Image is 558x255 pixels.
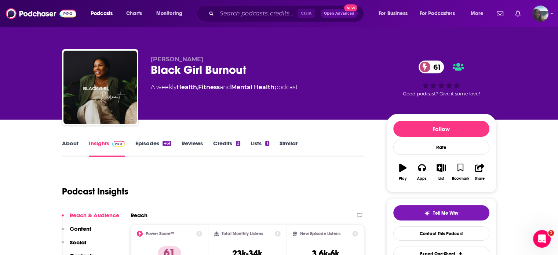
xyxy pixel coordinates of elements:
[86,8,122,19] button: open menu
[494,7,506,20] a: Show notifications dropdown
[62,212,119,225] button: Reach & Audience
[231,84,274,91] a: Mental Health
[62,140,79,157] a: About
[420,8,455,19] span: For Podcasters
[131,212,147,219] h2: Reach
[344,4,357,11] span: New
[438,176,444,181] div: List
[532,6,548,22] button: Show profile menu
[62,239,86,252] button: Social
[393,226,489,241] a: Contact This Podcast
[403,91,480,96] span: Good podcast? Give it some love!
[265,141,269,146] div: 1
[146,231,174,236] h2: Power Score™
[471,8,483,19] span: More
[386,56,496,101] div: 61Good podcast? Give it some love!
[217,8,298,19] input: Search podcasts, credits, & more...
[176,84,197,91] a: Health
[412,159,431,185] button: Apps
[163,141,171,146] div: 461
[415,8,466,19] button: open menu
[379,8,408,19] span: For Business
[197,84,198,91] span: ,
[548,230,554,236] span: 1
[89,140,125,157] a: InsightsPodchaser Pro
[466,8,492,19] button: open menu
[182,140,203,157] a: Reviews
[419,61,444,73] a: 61
[198,84,220,91] a: Fitness
[532,6,548,22] img: User Profile
[70,212,119,219] p: Reach & Audience
[236,141,240,146] div: 2
[393,140,489,155] div: Rate
[121,8,146,19] a: Charts
[470,159,489,185] button: Share
[393,205,489,221] button: tell me why sparkleTell Me Why
[452,176,469,181] div: Bookmark
[280,140,298,157] a: Similar
[220,84,231,91] span: and
[433,210,458,216] span: Tell Me Why
[393,121,489,137] button: Follow
[393,159,412,185] button: Play
[126,8,142,19] span: Charts
[532,6,548,22] span: Logged in as ashleycandelario
[533,230,551,248] iframe: Intercom live chat
[251,140,269,157] a: Lists1
[298,9,315,18] span: Ctrl K
[151,8,192,19] button: open menu
[135,140,171,157] a: Episodes461
[70,225,91,232] p: Content
[399,176,406,181] div: Play
[91,8,113,19] span: Podcasts
[424,210,430,216] img: tell me why sparkle
[156,8,182,19] span: Monitoring
[417,176,427,181] div: Apps
[151,83,298,92] div: A weekly podcast
[204,5,371,22] div: Search podcasts, credits, & more...
[151,56,203,63] span: [PERSON_NAME]
[63,51,137,124] img: Black Girl Burnout
[70,239,86,246] p: Social
[324,12,354,15] span: Open Advanced
[431,159,451,185] button: List
[321,9,358,18] button: Open AdvancedNew
[62,186,128,197] h1: Podcast Insights
[475,176,485,181] div: Share
[512,7,524,20] a: Show notifications dropdown
[300,231,340,236] h2: New Episode Listens
[426,61,444,73] span: 61
[62,225,91,239] button: Content
[373,8,417,19] button: open menu
[222,231,263,236] h2: Total Monthly Listens
[213,140,240,157] a: Credits2
[451,159,470,185] button: Bookmark
[6,7,76,21] img: Podchaser - Follow, Share and Rate Podcasts
[112,141,125,147] img: Podchaser Pro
